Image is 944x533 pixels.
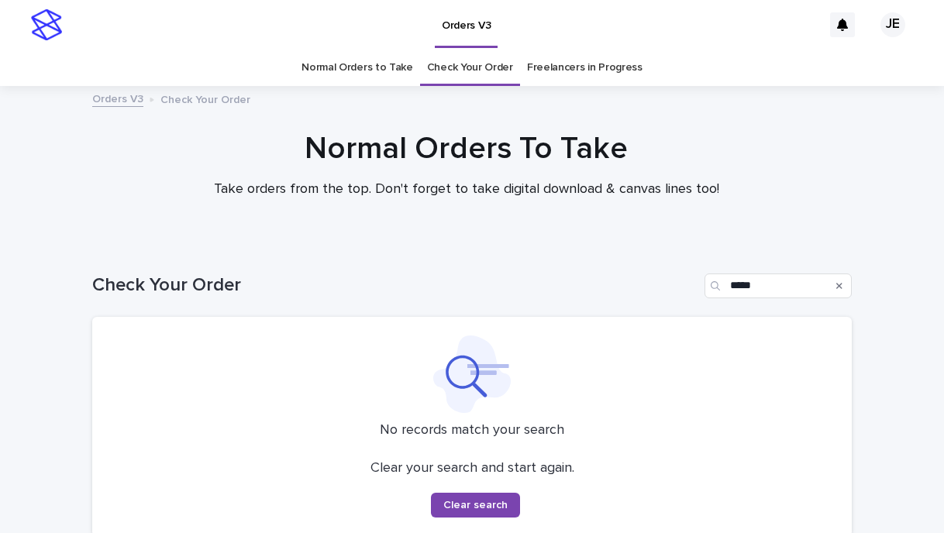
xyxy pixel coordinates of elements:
[301,50,413,86] a: Normal Orders to Take
[31,9,62,40] img: stacker-logo-s-only.png
[92,89,143,107] a: Orders V3
[527,50,643,86] a: Freelancers in Progress
[431,493,520,518] button: Clear search
[92,274,698,297] h1: Check Your Order
[443,500,508,511] span: Clear search
[427,50,513,86] a: Check Your Order
[111,422,833,439] p: No records match your search
[157,181,777,198] p: Take orders from the top. Don't forget to take digital download & canvas lines too!
[370,460,574,477] p: Clear your search and start again.
[705,273,852,298] input: Search
[880,12,905,37] div: JE
[160,90,250,107] p: Check Your Order
[87,130,846,167] h1: Normal Orders To Take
